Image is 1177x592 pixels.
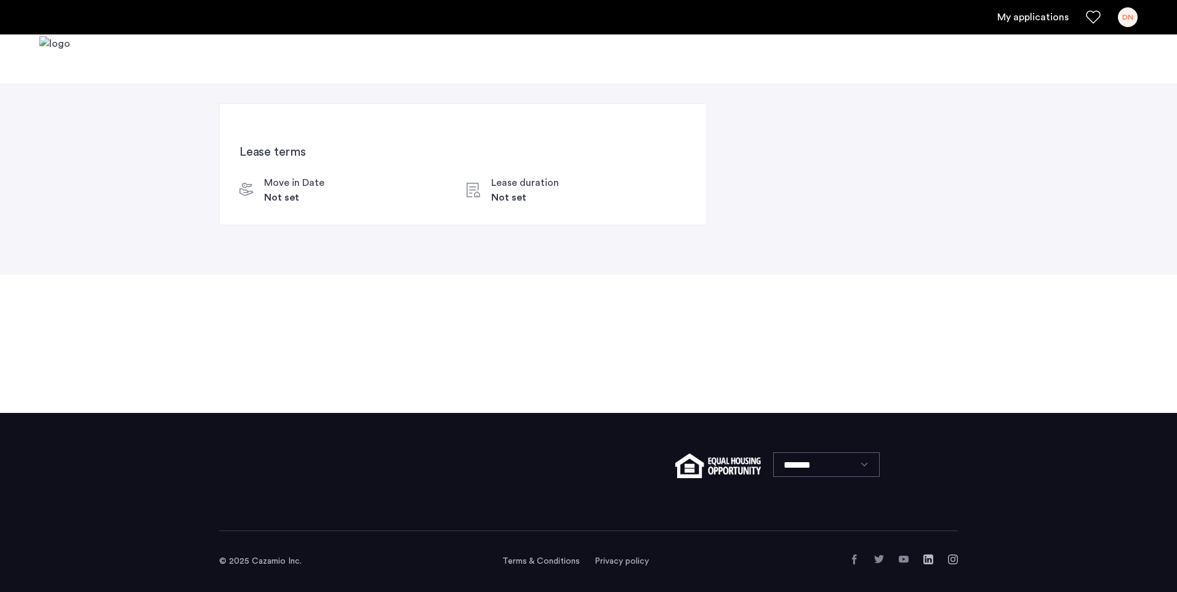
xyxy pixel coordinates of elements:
div: Lease duration [491,175,559,190]
select: Language select [773,452,880,477]
h3: Lease terms [239,143,686,161]
a: Cazamio logo [39,36,70,82]
a: Twitter [874,554,884,564]
img: equal-housing.png [675,454,761,478]
div: Not set [491,190,559,205]
a: Favorites [1086,10,1101,25]
div: Move in Date [264,175,324,190]
a: My application [997,10,1069,25]
a: Instagram [948,554,958,564]
img: logo [39,36,70,82]
div: Not set [264,190,324,205]
a: Facebook [850,554,859,564]
a: Privacy policy [595,555,649,567]
a: LinkedIn [923,554,933,564]
a: Terms and conditions [502,555,580,567]
a: YouTube [899,554,909,564]
div: DN [1118,7,1138,27]
span: © 2025 Cazamio Inc. [219,557,302,566]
